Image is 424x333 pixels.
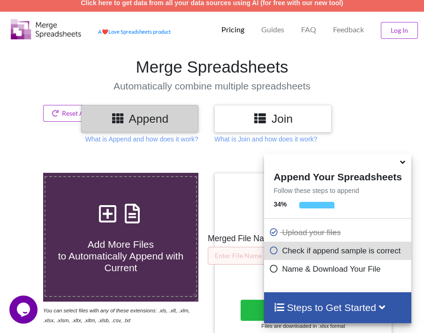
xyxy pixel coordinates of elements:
p: Follow these steps to append [264,186,411,195]
h3: Append [88,112,191,126]
img: Logo.png [11,19,81,39]
a: AheartLove Spreadsheets product [98,29,171,35]
p: Check if append sample is correct [269,245,409,257]
h3: Join [221,112,325,126]
button: Log In [381,22,418,39]
h5: Merged File Name [208,234,295,244]
small: Files are downloaded in .xlsx format [261,323,345,329]
p: FAQ [301,25,316,35]
span: Feedback [333,26,364,33]
h4: Append Your Spreadsheets [264,169,411,183]
iframe: chat widget [9,296,39,324]
p: Guides [261,25,284,35]
i: You can select files with any of these extensions: .xls, .xlt, .xlm, .xlsx, .xlsm, .xltx, .xltm, ... [43,308,190,323]
button: Reset Append [43,105,113,122]
h4: Steps to Get Started [273,302,401,313]
h4: Download File [221,180,385,207]
p: What is Append and how does it work? [85,134,198,144]
p: Upload your files [269,227,409,238]
p: What is Join and how does it work? [214,134,317,144]
input: Enter File Name [208,247,295,265]
span: heart [102,29,108,35]
span: Add More Files to Automatically Append with Current [58,239,183,273]
p: Pricing [221,25,244,35]
button: Download File [241,300,363,321]
p: Name & Download Your File [269,263,409,275]
b: 34 % [273,200,287,208]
